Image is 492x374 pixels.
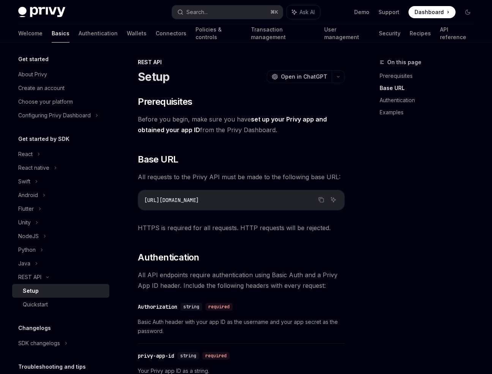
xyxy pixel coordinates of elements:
a: Create an account [12,81,109,95]
a: Prerequisites [380,70,480,82]
span: string [183,304,199,310]
div: REST API [138,58,345,66]
a: Connectors [156,24,186,43]
div: SDK changelogs [18,339,60,348]
a: Base URL [380,82,480,94]
div: Search... [186,8,208,17]
h5: Get started by SDK [18,134,69,144]
div: React native [18,163,49,172]
span: All API endpoints require authentication using Basic Auth and a Privy App ID header. Include the ... [138,270,345,291]
div: React [18,150,33,159]
a: Choose your platform [12,95,109,109]
a: Quickstart [12,298,109,311]
a: Authentication [79,24,118,43]
a: Authentication [380,94,480,106]
div: Configuring Privy Dashboard [18,111,91,120]
a: Basics [52,24,69,43]
div: Choose your platform [18,97,73,106]
div: required [205,303,233,311]
div: Setup [23,286,39,295]
div: Java [18,259,30,268]
div: privy-app-id [138,352,174,360]
button: Search...⌘K [172,5,282,19]
a: Transaction management [251,24,315,43]
span: Base URL [138,153,178,166]
div: NodeJS [18,232,39,241]
span: ⌘ K [270,9,278,15]
span: Authentication [138,251,199,264]
h5: Troubleshooting and tips [18,362,86,371]
div: required [202,352,230,360]
span: string [180,353,196,359]
div: Unity [18,218,31,227]
a: User management [324,24,370,43]
span: [URL][DOMAIN_NAME] [144,197,199,204]
span: Dashboard [415,8,444,16]
span: All requests to the Privy API must be made to the following base URL: [138,172,345,182]
div: Authorization [138,303,177,311]
div: Quickstart [23,300,48,309]
a: Welcome [18,24,43,43]
a: Support [378,8,399,16]
div: Python [18,245,36,254]
span: HTTPS is required for all requests. HTTP requests will be rejected. [138,223,345,233]
button: Toggle dark mode [462,6,474,18]
button: Copy the contents from the code block [316,195,326,205]
a: Examples [380,106,480,118]
div: Swift [18,177,30,186]
span: On this page [387,58,421,67]
span: Before you begin, make sure you have from the Privy Dashboard. [138,114,345,135]
button: Open in ChatGPT [267,70,332,83]
div: About Privy [18,70,47,79]
div: Create an account [18,84,65,93]
span: Basic Auth header with your app ID as the username and your app secret as the password. [138,317,345,336]
div: Android [18,191,38,200]
span: Open in ChatGPT [281,73,327,80]
span: Ask AI [300,8,315,16]
h5: Changelogs [18,324,51,333]
a: Wallets [127,24,147,43]
h5: Get started [18,55,49,64]
a: Dashboard [408,6,456,18]
a: Setup [12,284,109,298]
button: Ask AI [328,195,338,205]
a: About Privy [12,68,109,81]
a: Demo [354,8,369,16]
a: Policies & controls [196,24,242,43]
button: Ask AI [287,5,320,19]
img: dark logo [18,7,65,17]
h1: Setup [138,70,169,84]
span: Prerequisites [138,96,192,108]
a: Recipes [410,24,431,43]
a: API reference [440,24,474,43]
div: Flutter [18,204,34,213]
div: REST API [18,273,41,282]
a: Security [379,24,401,43]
